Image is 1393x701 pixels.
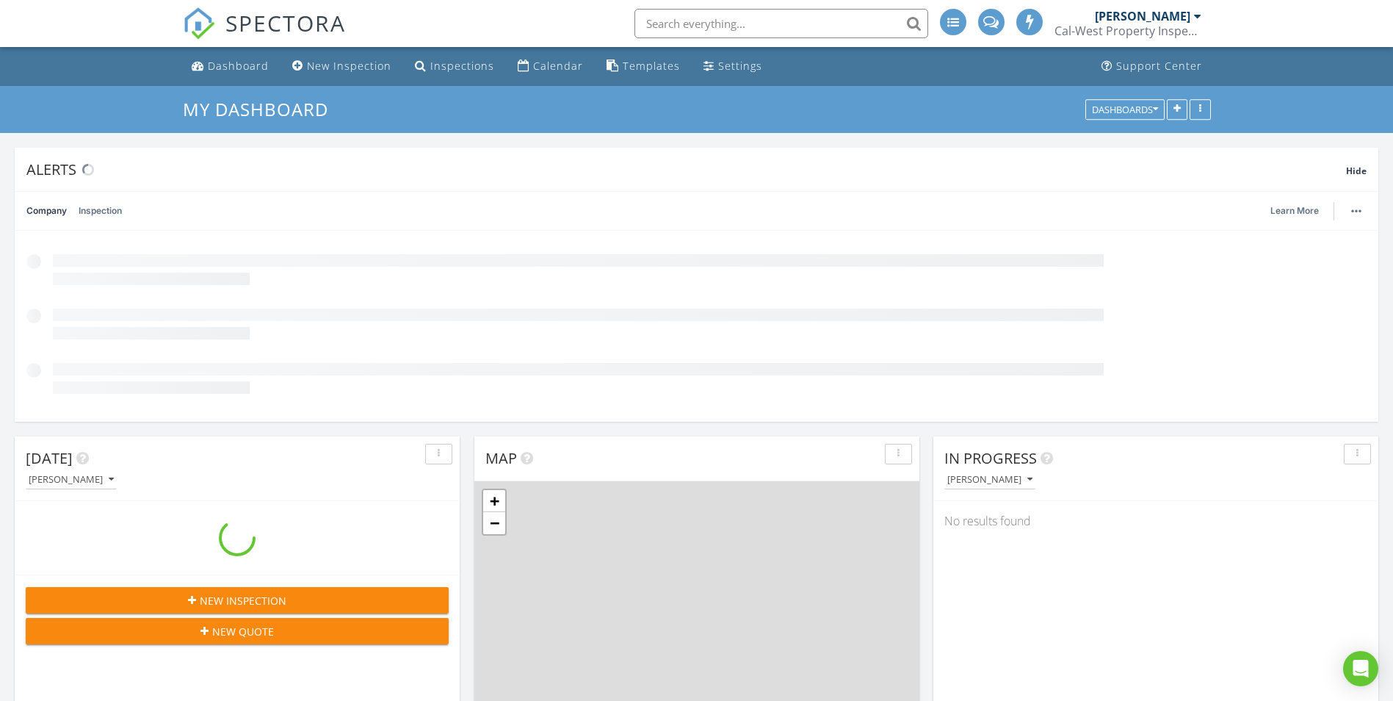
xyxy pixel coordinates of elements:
[225,7,346,38] span: SPECTORA
[933,501,1378,541] div: No results found
[29,475,114,485] div: [PERSON_NAME]
[26,159,1346,179] div: Alerts
[212,624,274,639] span: New Quote
[183,97,341,121] a: My Dashboard
[718,59,762,73] div: Settings
[947,475,1032,485] div: [PERSON_NAME]
[26,587,449,614] button: New Inspection
[483,512,505,534] a: Zoom out
[186,53,275,80] a: Dashboard
[1095,9,1190,24] div: [PERSON_NAME]
[183,7,215,40] img: The Best Home Inspection Software - Spectora
[307,59,391,73] div: New Inspection
[26,192,67,230] a: Company
[634,9,928,38] input: Search everything...
[601,53,686,80] a: Templates
[286,53,397,80] a: New Inspection
[409,53,500,80] a: Inspections
[183,20,346,51] a: SPECTORA
[208,59,269,73] div: Dashboard
[698,53,768,80] a: Settings
[26,448,73,468] span: [DATE]
[512,53,589,80] a: Calendar
[79,192,122,230] a: Inspection
[26,470,117,490] button: [PERSON_NAME]
[1343,651,1378,686] div: Open Intercom Messenger
[1346,165,1367,177] span: Hide
[1085,99,1165,120] button: Dashboards
[1054,24,1201,38] div: Cal-West Property Inspections
[1092,104,1158,115] div: Dashboards
[533,59,583,73] div: Calendar
[26,618,449,644] button: New Quote
[485,448,517,468] span: Map
[623,59,680,73] div: Templates
[430,59,494,73] div: Inspections
[483,490,505,512] a: Zoom in
[200,593,286,608] span: New Inspection
[1351,209,1361,212] img: ellipsis-632cfdd7c38ec3a7d453.svg
[944,470,1035,490] button: [PERSON_NAME]
[1116,59,1202,73] div: Support Center
[944,448,1037,468] span: In Progress
[1270,204,1328,218] a: Learn More
[1096,53,1208,80] a: Support Center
